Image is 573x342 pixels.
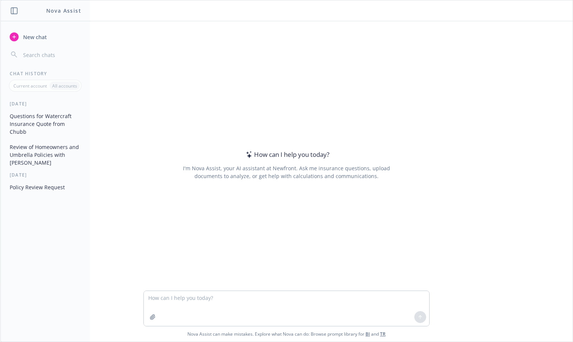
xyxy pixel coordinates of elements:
[52,83,77,89] p: All accounts
[22,33,47,41] span: New chat
[46,7,81,15] h1: Nova Assist
[365,331,370,337] a: BI
[7,141,84,169] button: Review of Homeowners and Umbrella Policies with [PERSON_NAME]
[1,172,90,178] div: [DATE]
[7,110,84,138] button: Questions for Watercraft Insurance Quote from Chubb
[13,83,47,89] p: Current account
[1,101,90,107] div: [DATE]
[244,150,329,159] div: How can I help you today?
[22,50,81,60] input: Search chats
[7,30,84,44] button: New chat
[181,164,391,180] div: I'm Nova Assist, your AI assistant at Newfront. Ask me insurance questions, upload documents to a...
[1,70,90,77] div: Chat History
[7,181,84,193] button: Policy Review Request
[3,326,570,342] span: Nova Assist can make mistakes. Explore what Nova can do: Browse prompt library for and
[380,331,386,337] a: TR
